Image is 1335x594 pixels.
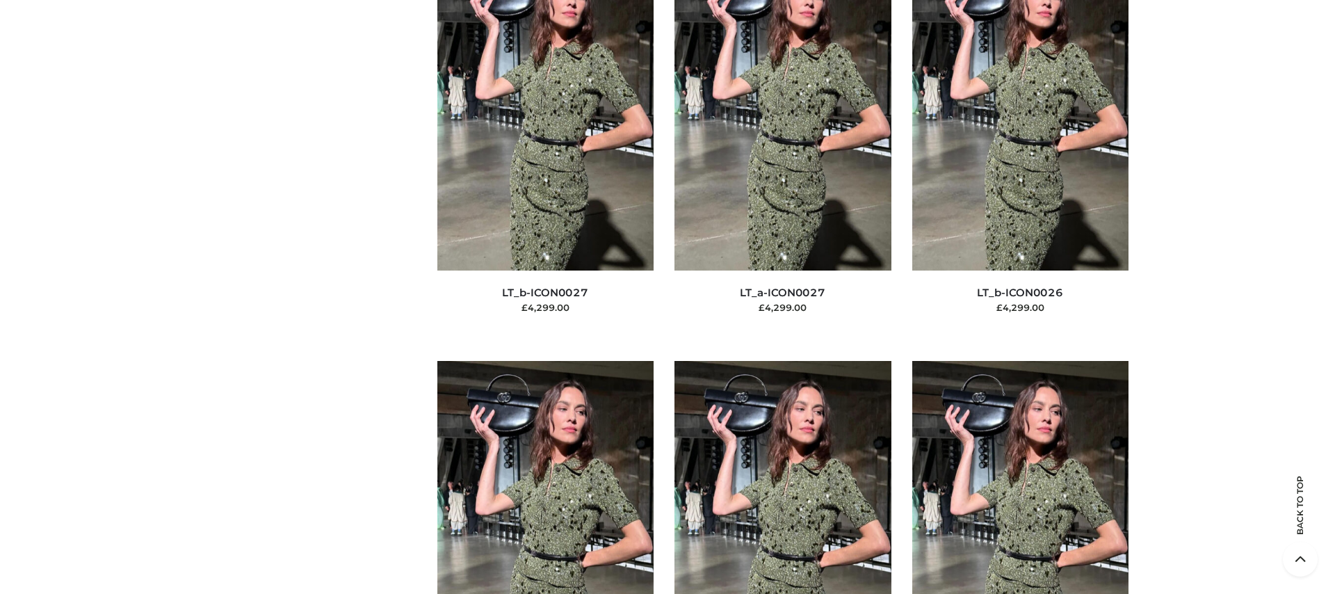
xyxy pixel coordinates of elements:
span: £ [996,302,1003,313]
bdi: 4,299.00 [759,302,807,313]
span: £ [521,302,528,313]
a: LT_a-ICON0027 [740,286,825,299]
a: LT_b-ICON0027 [502,286,588,299]
span: £ [759,302,765,313]
bdi: 4,299.00 [521,302,569,313]
a: LT_b-ICON0026 [977,286,1063,299]
span: Back to top [1283,500,1318,535]
bdi: 4,299.00 [996,302,1044,313]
